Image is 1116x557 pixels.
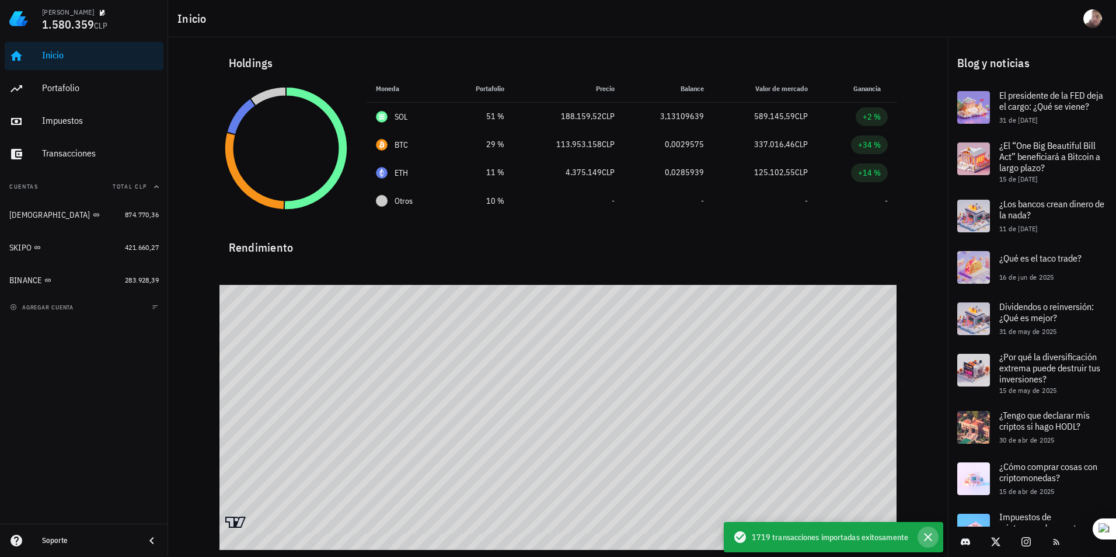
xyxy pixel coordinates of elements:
h1: Inicio [177,9,211,28]
div: Rendimiento [219,229,897,257]
div: 51 % [455,110,504,123]
span: 188.159,52 [561,111,602,121]
span: 31 de may de 2025 [999,327,1057,336]
span: 11 de [DATE] [999,224,1038,233]
div: SOL-icon [376,111,388,123]
div: BINANCE [9,276,42,286]
div: [DEMOGRAPHIC_DATA] [9,210,90,220]
span: 15 de may de 2025 [999,386,1057,395]
a: Charting by TradingView [225,517,246,528]
div: 29 % [455,138,504,151]
button: CuentasTotal CLP [5,173,163,201]
span: Dividendos o reinversión: ¿Qué es mejor? [999,301,1094,323]
span: 589.145,59 [754,111,795,121]
a: ¿El “One Big Beautiful Bill Act” beneficiará a Bitcoin a largo plazo? 15 de [DATE] [948,133,1116,190]
div: 0,0285939 [633,166,704,179]
div: ETH-icon [376,167,388,179]
span: agregar cuenta [12,304,74,311]
img: LedgiFi [9,9,28,28]
span: ¿Los bancos crean dinero de la nada? [999,198,1104,221]
th: Balance [624,75,713,103]
span: ¿El “One Big Beautiful Bill Act” beneficiará a Bitcoin a largo plazo? [999,140,1100,173]
div: avatar [1083,9,1102,28]
div: Transacciones [42,148,159,159]
span: CLP [795,139,808,149]
span: 15 de [DATE] [999,175,1038,183]
span: 874.770,36 [125,210,159,219]
th: Moneda [367,75,446,103]
span: 113.953.158 [556,139,602,149]
span: CLP [795,111,808,121]
span: CLP [602,139,615,149]
div: Impuestos [42,115,159,126]
span: - [805,196,808,206]
button: agregar cuenta [7,301,79,313]
div: ETH [395,167,409,179]
span: 15 de abr de 2025 [999,487,1055,496]
span: - [885,196,888,206]
div: 10 % [455,195,504,207]
span: ¿Qué es el taco trade? [999,252,1082,264]
span: 1.580.359 [42,16,94,32]
div: 3,13109639 [633,110,704,123]
div: 0,0029575 [633,138,704,151]
span: CLP [602,167,615,177]
a: El presidente de la FED deja el cargo: ¿Qué se viene? 31 de [DATE] [948,82,1116,133]
span: 16 de jun de 2025 [999,273,1054,281]
span: ¿Cómo comprar cosas con criptomonedas? [999,461,1097,483]
span: 125.102,55 [754,167,795,177]
div: Soporte [42,536,135,545]
span: CLP [94,20,107,31]
div: Blog y noticias [948,44,1116,82]
div: BTC [395,139,409,151]
span: 1719 transacciones importadas exitosamente [752,531,908,544]
a: Transacciones [5,140,163,168]
span: - [612,196,615,206]
th: Valor de mercado [713,75,817,103]
div: +34 % [858,139,881,151]
span: 30 de abr de 2025 [999,436,1055,444]
span: ¿Por qué la diversificación extrema puede destruir tus inversiones? [999,351,1100,385]
span: Ganancia [853,84,888,93]
div: Portafolio [42,82,159,93]
a: ¿Qué es el taco trade? 16 de jun de 2025 [948,242,1116,293]
a: BINANCE 283.928,39 [5,266,163,294]
span: CLP [795,167,808,177]
a: Portafolio [5,75,163,103]
div: +14 % [858,167,881,179]
th: Precio [514,75,624,103]
span: El presidente de la FED deja el cargo: ¿Qué se viene? [999,89,1103,112]
div: Holdings [219,44,897,82]
a: SKIPO 421.660,27 [5,234,163,262]
a: ¿Tengo que declarar mis criptos si hago HODL? 30 de abr de 2025 [948,402,1116,453]
span: CLP [602,111,615,121]
a: Impuestos [5,107,163,135]
span: 31 de [DATE] [999,116,1038,124]
div: SOL [395,111,408,123]
a: ¿Por qué la diversificación extrema puede destruir tus inversiones? 15 de may de 2025 [948,344,1116,402]
a: Dividendos o reinversión: ¿Qué es mejor? 31 de may de 2025 [948,293,1116,344]
a: Inicio [5,42,163,70]
a: ¿Cómo comprar cosas con criptomonedas? 15 de abr de 2025 [948,453,1116,504]
span: Total CLP [113,183,147,190]
div: +2 % [863,111,881,123]
span: Otros [395,195,413,207]
a: ¿Los bancos crean dinero de la nada? 11 de [DATE] [948,190,1116,242]
span: 421.660,27 [125,243,159,252]
th: Portafolio [446,75,514,103]
div: SKIPO [9,243,32,253]
span: 337.016,46 [754,139,795,149]
div: 11 % [455,166,504,179]
span: - [701,196,704,206]
span: 283.928,39 [125,276,159,284]
div: [PERSON_NAME] [42,8,94,17]
div: BTC-icon [376,139,388,151]
span: 4.375.149 [566,167,602,177]
div: Inicio [42,50,159,61]
a: [DEMOGRAPHIC_DATA] 874.770,36 [5,201,163,229]
span: ¿Tengo que declarar mis criptos si hago HODL? [999,409,1090,432]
